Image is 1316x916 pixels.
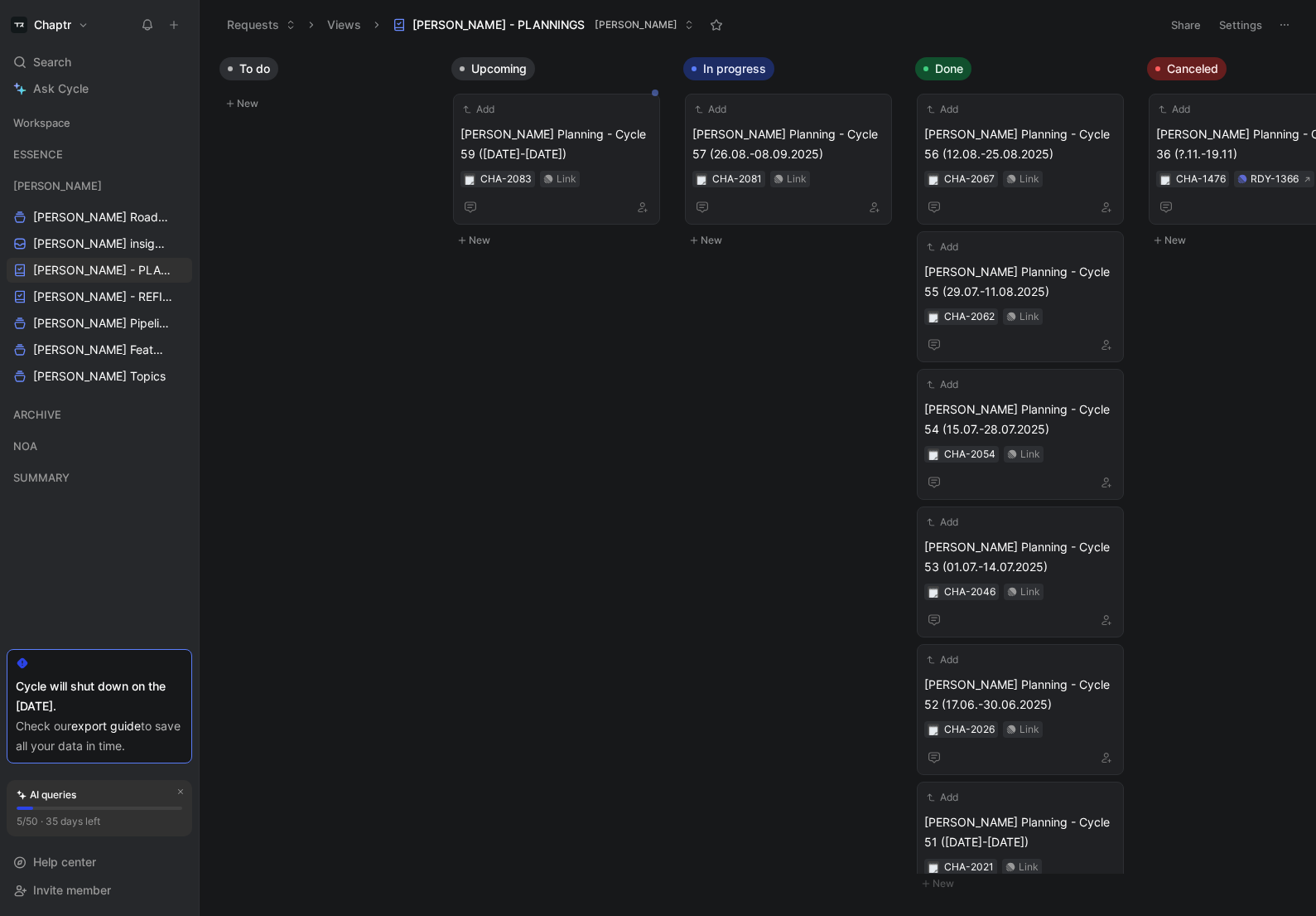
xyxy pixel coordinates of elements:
button: New [451,230,670,250]
button: ChaptrChaptr [7,13,93,36]
button: New [915,874,1134,894]
div: Link [787,171,807,187]
a: Add[PERSON_NAME] Planning - Cycle 54 (15.07.-28.07.2025)Link [917,369,1124,500]
a: Add[PERSON_NAME] Planning - Cycle 57 (26.08.-08.09.2025)Link [685,94,892,225]
button: Add [1156,101,1193,118]
button: Canceled [1147,57,1227,80]
span: To do [239,61,270,77]
span: Workspace [13,114,70,131]
button: Add [924,101,961,118]
div: 5/50 · 35 days left [17,813,100,830]
div: [PERSON_NAME][PERSON_NAME] Roadmap - open items[PERSON_NAME] insights[PERSON_NAME] - PLANNINGS[PE... [7,173,192,389]
div: CHA-1476 [1176,171,1226,187]
a: [PERSON_NAME] Topics [7,364,192,389]
div: ARCHIVE [7,402,192,427]
img: 🗒️ [928,863,938,873]
a: [PERSON_NAME] Features [7,337,192,362]
img: 🗒️ [928,725,938,735]
a: Add[PERSON_NAME] Planning - Cycle 56 (12.08.-25.08.2025)Link [917,94,1124,225]
a: [PERSON_NAME] insights [7,231,192,256]
button: 🗒️ [928,861,939,873]
span: [PERSON_NAME] Planning - Cycle 53 (01.07.-14.07.2025) [924,537,1116,577]
a: Add[PERSON_NAME] Planning - Cycle 52 (17.06.-30.06.2025)Link [917,644,1124,775]
span: SUMMARY [13,469,70,486]
div: ESSENCE [7,142,192,167]
div: Help center [7,850,192,875]
div: Link [557,171,576,187]
div: Link [1020,584,1040,600]
span: [PERSON_NAME] insights [33,235,169,252]
button: [PERSON_NAME] - PLANNINGS[PERSON_NAME] [385,12,701,37]
img: Chaptr [11,17,27,33]
div: 🗒️ [696,173,707,185]
button: Add [924,376,961,393]
a: Add[PERSON_NAME] Planning - Cycle 53 (01.07.-14.07.2025)Link [917,506,1124,637]
div: Link [1020,446,1040,463]
div: ARCHIVE [7,402,192,432]
div: CHA-2026 [944,721,995,738]
a: [PERSON_NAME] Pipeline [7,311,192,336]
div: CHA-2046 [944,584,995,600]
button: 🗒️ [928,311,939,322]
span: [PERSON_NAME] Planning - Cycle 54 (15.07.-28.07.2025) [924,400,1116,439]
span: Help center [33,855,96,869]
div: Check our to save all your data in time. [16,716,183,756]
div: Cycle will shut down on the [DATE]. [16,676,183,716]
div: Search [7,50,192,75]
div: Link [1019,859,1039,875]
span: [PERSON_NAME] - REFINEMENTS [33,288,173,305]
button: Settings [1212,13,1270,36]
button: 🗒️ [928,586,939,598]
img: 🗒️ [697,175,706,185]
span: [PERSON_NAME] Roadmap - open items [33,209,175,225]
div: CHA-2062 [944,308,995,325]
a: Ask Cycle [7,76,192,101]
div: NOA [7,434,192,463]
button: To do [219,57,278,80]
span: [PERSON_NAME] Planning - Cycle 57 (26.08.-08.09.2025) [692,124,885,164]
button: Done [915,57,971,80]
button: 🗒️ [1159,173,1171,185]
button: In progress [683,57,774,80]
div: CHA-2021 [944,859,994,875]
span: [PERSON_NAME] - PLANNINGS [412,17,585,33]
div: 🗒️ [464,173,475,185]
a: Add[PERSON_NAME] Planning - Cycle 51 ([DATE]-[DATE])Link [917,782,1124,913]
div: UpcomingNew [445,50,677,259]
div: RDY-1366 [1251,171,1299,187]
img: 🗒️ [928,450,938,460]
span: [PERSON_NAME] [595,17,677,33]
img: 🗒️ [928,588,938,598]
span: NOA [13,438,37,454]
button: Upcoming [451,57,535,80]
button: New [683,230,902,250]
span: Ask Cycle [33,79,89,99]
div: Link [1020,721,1039,738]
button: 🗒️ [928,173,939,185]
div: In progressNew [677,50,909,259]
div: DoneNew [909,50,1140,902]
span: Invite member [33,883,111,897]
span: ARCHIVE [13,406,61,423]
div: CHA-2083 [480,171,532,187]
button: New [219,94,438,114]
button: 🗒️ [928,724,939,735]
div: CHA-2054 [944,446,995,463]
div: Invite member [7,878,192,903]
span: [PERSON_NAME] Topics [33,368,166,385]
div: AI queries [17,787,76,803]
div: CHA-2067 [944,171,995,187]
img: 🗒️ [928,175,938,185]
span: Search [33,52,71,72]
button: Views [320,12,369,37]
h1: Chaptr [34,17,71,32]
a: Add[PERSON_NAME] Planning - Cycle 59 ([DATE]-[DATE])Link [453,94,660,225]
span: In progress [703,61,766,77]
span: [PERSON_NAME] Pipeline [33,315,169,332]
